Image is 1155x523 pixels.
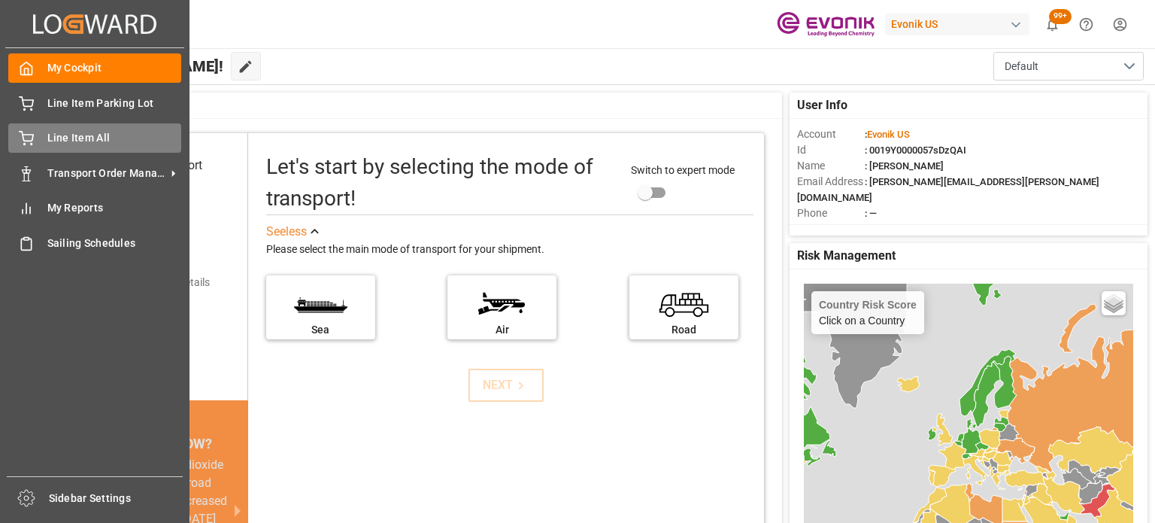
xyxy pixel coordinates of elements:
a: Layers [1102,291,1126,315]
span: : [865,129,910,140]
span: : 0019Y0000057sDzQAI [865,144,966,156]
div: Air [455,322,549,338]
div: See less [266,223,307,241]
span: My Cockpit [47,60,182,76]
div: Road [637,322,731,338]
span: Account [797,126,865,142]
img: Evonik-brand-mark-Deep-Purple-RGB.jpeg_1700498283.jpeg [777,11,875,38]
div: Sea [274,322,368,338]
div: Let's start by selecting the mode of transport! [266,151,617,214]
span: User Info [797,96,847,114]
span: Hello [PERSON_NAME]! [62,52,223,81]
button: open menu [993,52,1144,81]
span: 99+ [1049,9,1072,24]
span: Sidebar Settings [49,491,183,506]
span: : Freight Forwarder [865,223,947,235]
span: Line Item Parking Lot [47,96,182,111]
span: Risk Management [797,247,896,265]
span: Transport Order Management [47,166,166,181]
span: Account Type [797,221,865,237]
span: Default [1005,59,1038,74]
div: Please select the main mode of transport for your shipment. [266,241,753,259]
a: Sailing Schedules [8,228,181,257]
a: Line Item All [8,123,181,153]
button: Help Center [1069,8,1103,41]
span: Line Item All [47,130,182,146]
span: : [PERSON_NAME] [865,160,944,172]
h4: Country Risk Score [819,299,917,311]
span: Email Address [797,174,865,190]
span: Evonik US [867,129,910,140]
div: NEXT [483,376,529,394]
span: : — [865,208,877,219]
span: Name [797,158,865,174]
span: My Reports [47,200,182,216]
a: My Cockpit [8,53,181,83]
span: Phone [797,205,865,221]
span: Id [797,142,865,158]
div: Click on a Country [819,299,917,327]
button: show 103 new notifications [1035,8,1069,41]
span: : [PERSON_NAME][EMAIL_ADDRESS][PERSON_NAME][DOMAIN_NAME] [797,176,1099,203]
button: NEXT [468,369,544,402]
div: Evonik US [885,14,1029,35]
button: Evonik US [885,10,1035,38]
span: Sailing Schedules [47,236,182,251]
a: Line Item Parking Lot [8,88,181,117]
a: My Reports [8,193,181,223]
span: Switch to expert mode [631,164,735,176]
div: Add shipping details [116,275,210,290]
